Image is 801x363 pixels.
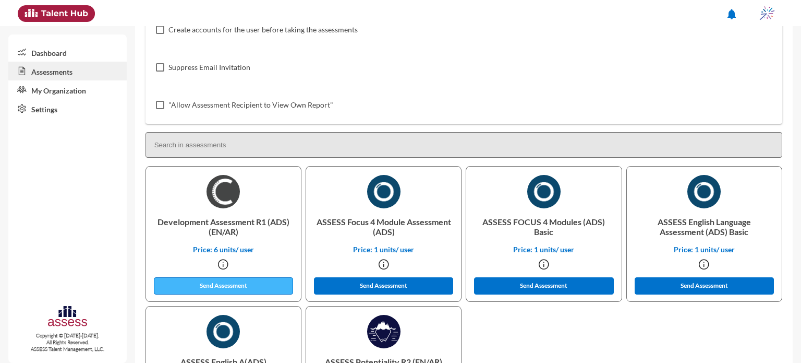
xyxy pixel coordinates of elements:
input: Search in assessments [145,132,782,158]
span: Create accounts for the user before taking the assessments [168,24,358,36]
a: Settings [8,99,127,118]
p: Development Assessment R1 (ADS) (EN/AR) [154,208,293,245]
img: assesscompany-logo.png [47,305,88,330]
p: ASSESS English Language Assessment (ADS) Basic [635,208,773,245]
a: My Organization [8,80,127,99]
p: Copyright © [DATE]-[DATE]. All Rights Reserved. ASSESS Talent Management, LLC. [8,332,127,353]
p: Price: 6 units/ user [154,245,293,254]
a: Assessments [8,62,127,80]
button: Send Assessment [314,277,454,295]
span: "Allow Assessment Recipient to View Own Report" [168,99,333,111]
span: Suppress Email Invitation [168,61,250,74]
button: Send Assessment [154,277,294,295]
button: Send Assessment [635,277,774,295]
p: Price: 1 units/ user [314,245,453,254]
a: Dashboard [8,43,127,62]
button: Send Assessment [474,277,614,295]
p: ASSESS Focus 4 Module Assessment (ADS) [314,208,453,245]
mat-icon: notifications [725,8,738,20]
p: Price: 1 units/ user [635,245,773,254]
p: ASSESS FOCUS 4 Modules (ADS) Basic [475,208,613,245]
p: Price: 1 units/ user [475,245,613,254]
